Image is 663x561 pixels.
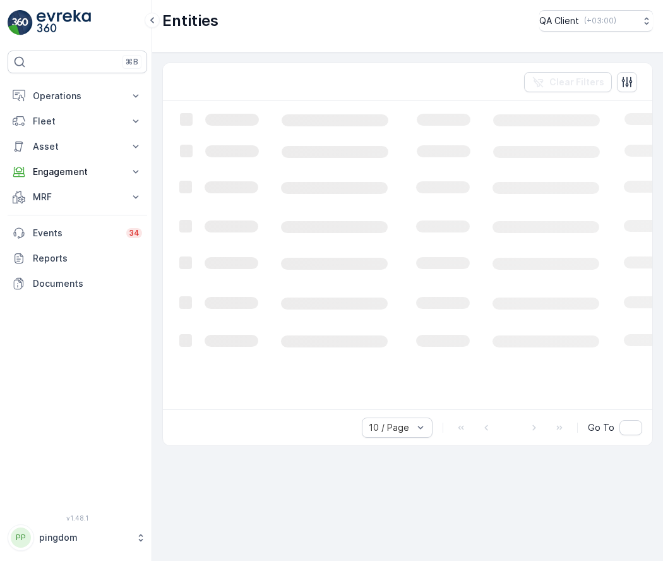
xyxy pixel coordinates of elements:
p: Documents [33,277,142,290]
a: Events34 [8,220,147,246]
p: QA Client [539,15,579,27]
button: Asset [8,134,147,159]
img: logo [8,10,33,35]
p: MRF [33,191,122,203]
span: v 1.48.1 [8,514,147,522]
p: Asset [33,140,122,153]
button: Fleet [8,109,147,134]
div: PP [11,528,31,548]
p: Operations [33,90,122,102]
p: ( +03:00 ) [584,16,616,26]
p: Fleet [33,115,122,128]
img: logo_light-DOdMpM7g.png [37,10,91,35]
a: Documents [8,271,147,296]
a: Reports [8,246,147,271]
span: Go To [588,421,614,434]
p: Engagement [33,166,122,178]
button: Clear Filters [524,72,612,92]
p: pingdom [39,531,129,544]
button: PPpingdom [8,524,147,551]
p: Clear Filters [549,76,604,88]
p: Events [33,227,119,239]
button: MRF [8,184,147,210]
p: ⌘B [126,57,138,67]
p: 34 [129,228,140,238]
p: Entities [162,11,218,31]
button: QA Client(+03:00) [539,10,653,32]
button: Engagement [8,159,147,184]
p: Reports [33,252,142,265]
button: Operations [8,83,147,109]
